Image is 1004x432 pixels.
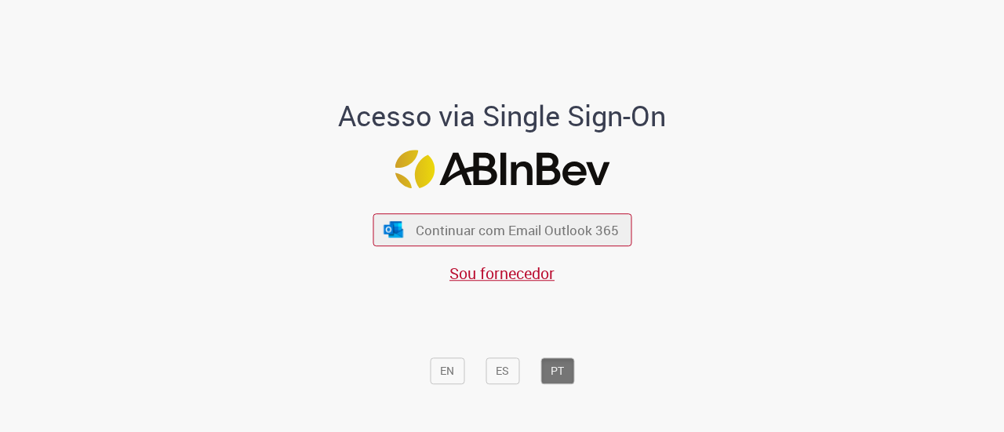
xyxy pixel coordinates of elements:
img: Logo ABInBev [395,150,609,188]
button: EN [430,358,464,384]
a: Sou fornecedor [449,263,555,284]
img: ícone Azure/Microsoft 360 [383,221,405,238]
span: Continuar com Email Outlook 365 [416,221,619,239]
button: ícone Azure/Microsoft 360 Continuar com Email Outlook 365 [373,214,631,246]
button: PT [540,358,574,384]
button: ES [486,358,519,384]
h1: Acesso via Single Sign-On [285,100,720,132]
